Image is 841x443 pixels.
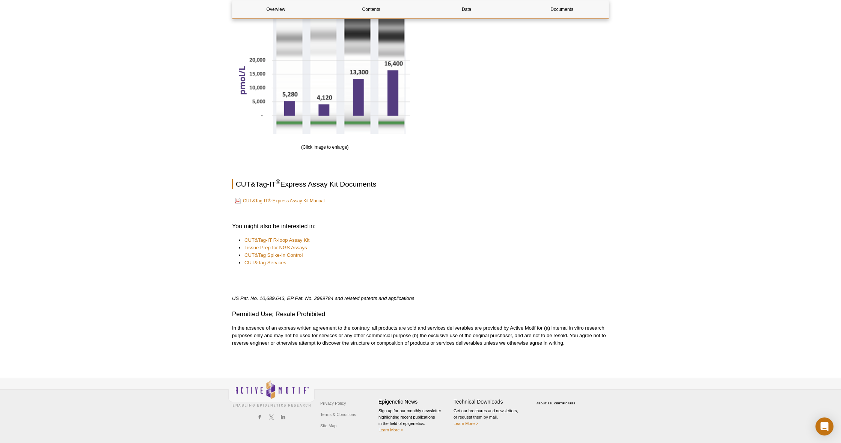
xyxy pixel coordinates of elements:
[244,237,309,244] a: CUT&Tag-IT R-loop Assay Kit
[328,0,414,18] a: Contents
[228,378,315,408] img: Active Motif,
[276,179,280,185] sup: ®
[232,324,609,347] p: In the absence of an express written agreement to the contrary, all products are sold and service...
[244,252,303,259] a: CUT&Tag Spike-In Control
[232,295,414,301] em: US Pat. No. 10,689,643, EP Pat. No. 2999784 and related patents and applications
[518,0,605,18] a: Documents
[423,0,510,18] a: Data
[454,399,525,405] h4: Technical Downloads
[232,179,609,189] h2: CUT&Tag-IT Express Assay Kit Documents
[529,391,585,408] table: Click to Verify - This site chose Symantec SSL for secure e-commerce and confidential communicati...
[537,402,576,405] a: ABOUT SSL CERTIFICATES
[232,222,609,231] h3: You might also be interested in:
[235,196,325,205] a: CUT&Tag-IT® Express Assay Kit Manual
[232,0,319,18] a: Overview
[318,398,348,409] a: Privacy Policy
[244,244,307,252] a: Tissue Prep for NGS Assays
[378,408,450,433] p: Sign up for our monthly newsletter highlighting recent publications in the field of epigenetics.
[318,420,338,431] a: Site Map
[454,408,525,427] p: Get our brochures and newsletters, or request them by mail.
[244,259,286,267] a: CUT&Tag Services
[378,399,450,405] h4: Epigenetic News
[318,409,358,420] a: Terms & Conditions
[815,417,833,435] div: Open Intercom Messenger
[454,421,478,426] a: Learn More >
[378,428,403,432] a: Learn More >
[232,310,609,319] h3: Permitted Use; Resale Prohibited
